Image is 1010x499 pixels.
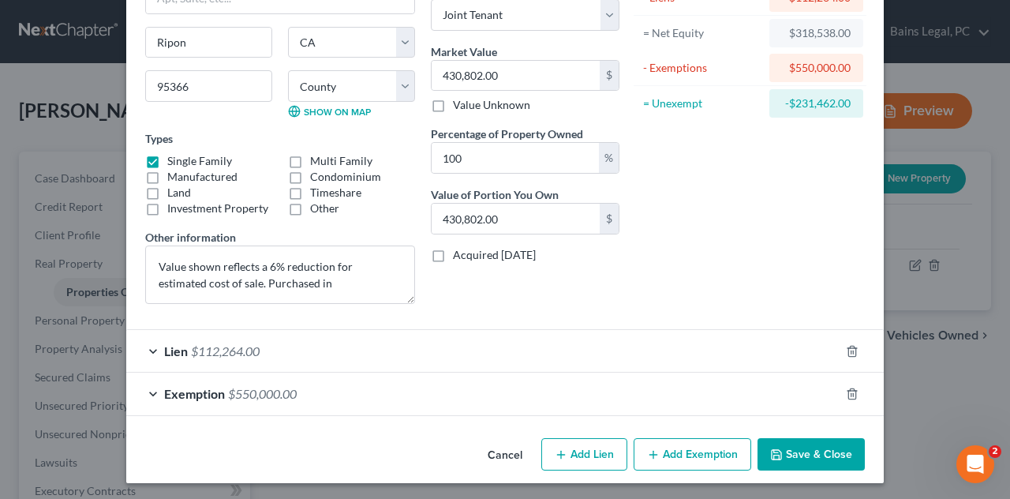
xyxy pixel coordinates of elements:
input: 0.00 [432,143,599,173]
div: $ [600,61,619,91]
label: Investment Property [167,201,268,216]
label: Other information [145,229,236,246]
label: Multi Family [310,153,372,169]
div: $ [600,204,619,234]
label: Percentage of Property Owned [431,126,583,142]
div: -$231,462.00 [782,96,851,111]
div: - Exemptions [643,60,762,76]
input: Enter zip... [145,70,272,102]
button: Save & Close [757,438,865,471]
a: Show on Map [288,105,371,118]
button: Cancel [475,440,535,471]
label: Acquired [DATE] [453,247,536,263]
iframe: Intercom live chat [956,445,994,483]
label: Timeshare [310,185,361,201]
label: Land [167,185,191,201]
label: Value of Portion You Own [431,186,559,203]
button: Add Exemption [634,438,751,471]
label: Manufactured [167,169,238,185]
label: Market Value [431,43,497,60]
div: $550,000.00 [782,60,851,76]
input: Enter city... [146,28,271,58]
div: = Net Equity [643,25,762,41]
span: $112,264.00 [191,343,260,358]
div: $318,538.00 [782,25,851,41]
label: Types [145,130,173,147]
div: = Unexempt [643,96,762,111]
label: Other [310,201,339,216]
button: Add Lien [541,438,627,471]
label: Condominium [310,169,381,185]
label: Value Unknown [453,97,530,113]
div: % [599,143,619,173]
input: 0.00 [432,61,600,91]
span: $550,000.00 [228,386,297,401]
span: Exemption [164,386,225,401]
span: 2 [989,445,1001,458]
span: Lien [164,343,188,358]
input: 0.00 [432,204,600,234]
label: Single Family [167,153,232,169]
